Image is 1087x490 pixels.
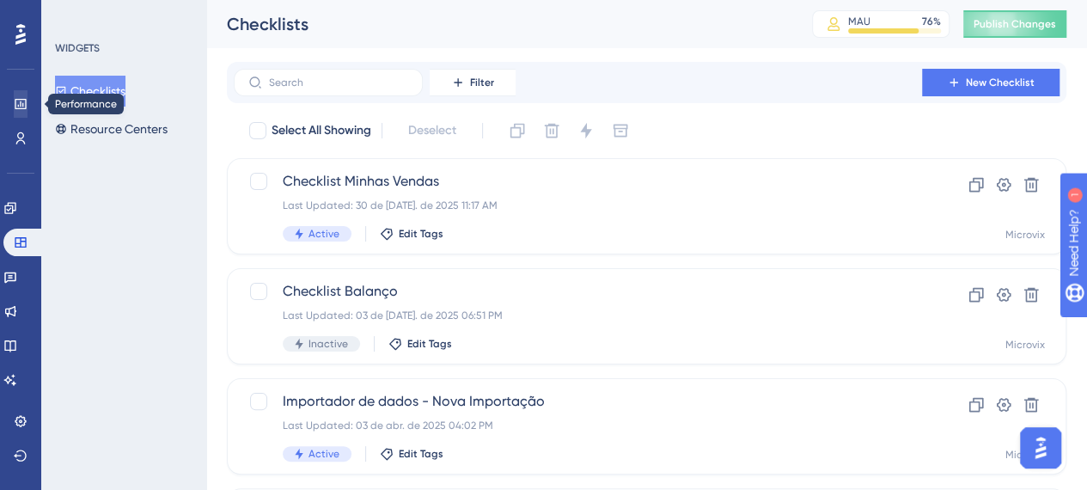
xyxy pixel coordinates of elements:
span: Active [308,227,339,241]
div: Last Updated: 30 de [DATE]. de 2025 11:17 AM [283,199,873,212]
button: New Checklist [922,69,1060,96]
span: Edit Tags [407,337,452,351]
iframe: UserGuiding AI Assistant Launcher [1015,422,1066,474]
button: Resource Centers [55,113,168,144]
div: Microvix [1005,338,1045,352]
span: Need Help? [40,4,107,25]
button: Checklists [55,76,125,107]
span: Select All Showing [272,120,371,141]
div: Last Updated: 03 de [DATE]. de 2025 06:51 PM [283,309,873,322]
div: MAU [848,15,870,28]
span: Edit Tags [399,227,443,241]
div: Last Updated: 03 de abr. de 2025 04:02 PM [283,419,873,432]
div: Microvix [1005,228,1045,242]
div: 76 % [922,15,941,28]
button: Edit Tags [380,227,443,241]
span: New Checklist [966,76,1035,89]
button: Publish Changes [963,10,1066,38]
button: Deselect [393,115,472,146]
button: Filter [430,69,516,96]
span: Edit Tags [399,447,443,461]
span: Active [308,447,339,461]
button: Edit Tags [380,447,443,461]
span: Filter [470,76,494,89]
div: WIDGETS [55,41,100,55]
span: Inactive [308,337,348,351]
div: Checklists [227,12,769,36]
span: Checklist Minhas Vendas [283,171,873,192]
span: Deselect [408,120,456,141]
div: 1 [119,9,125,22]
span: Checklist Balanço [283,281,873,302]
span: Importador de dados - Nova Importação [283,391,873,412]
button: Edit Tags [388,337,452,351]
input: Search [269,77,408,89]
div: Microvix [1005,448,1045,462]
span: Publish Changes [974,17,1056,31]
